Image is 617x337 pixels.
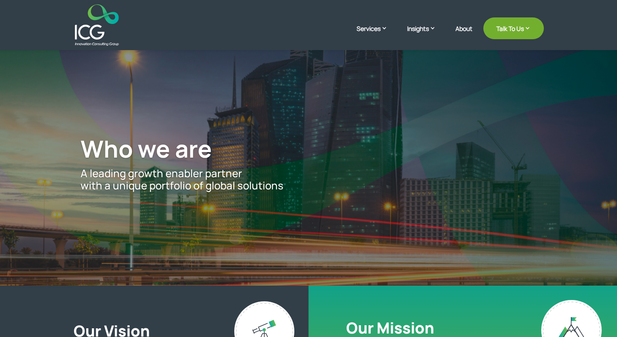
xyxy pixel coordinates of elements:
[81,167,536,192] p: A leading growth enabler partner with a unique portfolio of global solutions
[455,25,472,46] a: About
[75,4,119,46] img: ICG
[573,295,617,337] iframe: Chat Widget
[483,17,544,39] a: Talk To Us
[81,132,212,165] span: Who we are
[357,24,396,46] a: Services
[407,24,445,46] a: Insights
